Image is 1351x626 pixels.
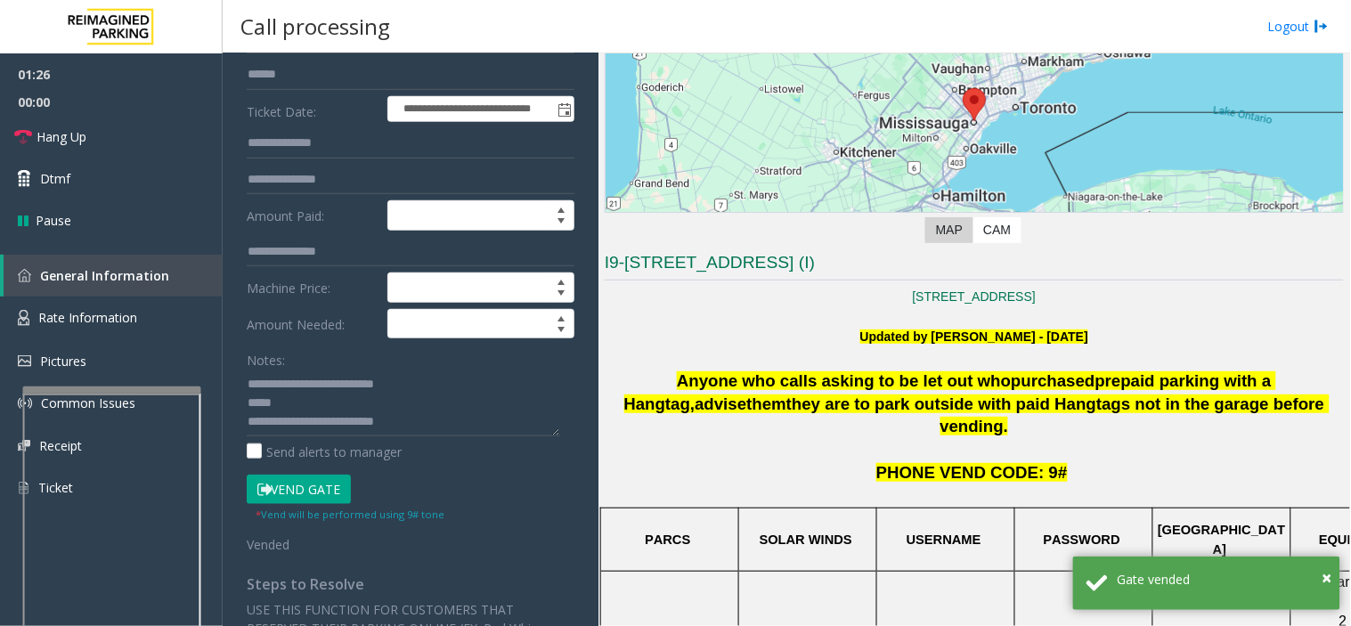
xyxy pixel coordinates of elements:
h3: I9-[STREET_ADDRESS] (I) [605,251,1344,280]
label: Amount Paid: [242,200,383,231]
label: Notes: [247,345,285,370]
span: Hang Up [37,127,86,146]
span: advise [695,394,746,413]
span: Dtmf [40,169,70,188]
a: [STREET_ADDRESS] [913,289,1036,304]
span: SOLAR WINDS [760,533,852,547]
h4: Steps to Resolve [247,576,574,593]
span: Toggle popup [554,97,574,122]
span: Pictures [40,353,86,370]
div: 151 City Centre Drive, Mississauga, ON [963,88,986,121]
span: Increase value [549,273,574,288]
span: Anyone who calls asking to be let out who [677,371,1011,390]
span: × [1323,565,1332,589]
h3: Call processing [232,4,399,48]
span: Rate Information [38,309,137,326]
a: General Information [4,255,223,297]
span: , [690,394,695,413]
span: prepaid parking with a Hangtag [624,371,1276,413]
div: Gate vended [1118,570,1327,589]
img: logout [1314,17,1329,36]
span: Pause [36,211,71,230]
span: Decrease value [549,215,574,230]
b: Updated by [PERSON_NAME] - [DATE] [860,329,1088,344]
label: Ticket Date: [242,96,383,123]
a: Logout [1268,17,1329,36]
label: Send alerts to manager [247,443,402,461]
span: PASSWORD [1044,533,1120,547]
img: 'icon' [18,269,31,282]
img: 'icon' [18,355,31,367]
button: Close [1323,565,1332,591]
label: Amount Needed: [242,309,383,339]
span: Vended [247,536,289,553]
img: 'icon' [18,396,32,411]
span: Decrease value [549,288,574,302]
span: PARCS [645,533,690,547]
label: Machine Price: [242,272,383,303]
img: 'icon' [18,480,29,496]
small: Vend will be performed using 9# tone [256,508,444,521]
button: Vend Gate [247,475,351,505]
span: [GEOGRAPHIC_DATA] [1158,523,1285,557]
label: Map [925,217,973,243]
img: 'icon' [18,310,29,326]
img: 'icon' [18,440,30,451]
span: PHONE VEND CODE: 9# [876,463,1068,482]
span: Increase value [549,310,574,324]
span: General Information [40,267,169,284]
span: purchased [1011,371,1095,390]
span: Decrease value [549,324,574,338]
span: Increase value [549,201,574,215]
span: them [746,394,786,413]
span: USERNAME [907,533,981,547]
label: CAM [973,217,1021,243]
span: they are to park outside with paid Hangtags not in the garage before vending. [786,394,1330,436]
